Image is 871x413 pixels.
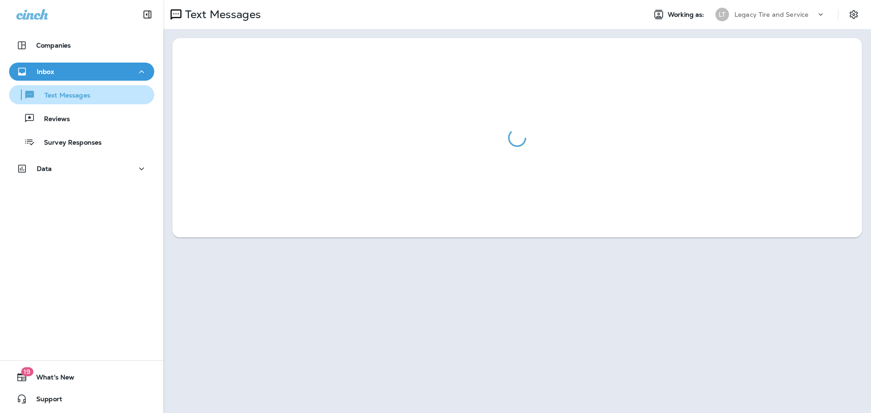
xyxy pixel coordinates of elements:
button: Support [9,390,154,408]
p: Survey Responses [35,139,102,147]
p: Text Messages [35,92,90,100]
p: Data [37,165,52,172]
button: Collapse Sidebar [135,5,160,24]
button: Survey Responses [9,132,154,151]
button: 19What's New [9,368,154,386]
button: Data [9,160,154,178]
span: Working as: [668,11,706,19]
button: Text Messages [9,85,154,104]
p: Inbox [37,68,54,75]
button: Reviews [9,109,154,128]
div: LT [715,8,729,21]
span: What's New [27,374,74,384]
button: Companies [9,36,154,54]
button: Inbox [9,63,154,81]
p: Legacy Tire and Service [734,11,808,18]
span: 19 [21,367,33,376]
button: Settings [846,6,862,23]
p: Companies [36,42,71,49]
p: Text Messages [181,8,261,21]
p: Reviews [35,115,70,124]
span: Support [27,395,62,406]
